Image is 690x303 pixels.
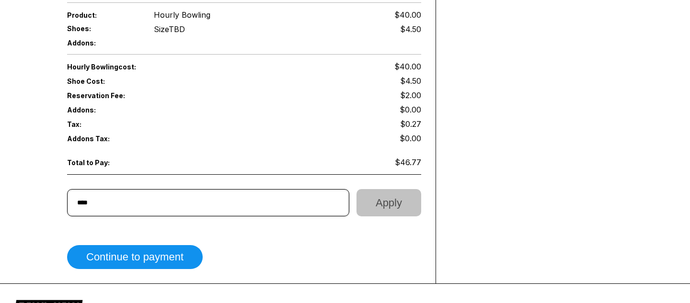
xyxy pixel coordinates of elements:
button: Apply [356,189,421,216]
div: Size TBD [154,24,185,34]
span: $2.00 [400,90,421,100]
span: Addons: [67,39,138,47]
span: $40.00 [394,62,421,71]
span: Shoe Cost: [67,77,138,85]
span: $0.00 [400,105,421,114]
span: Product: [67,11,138,19]
span: $4.50 [400,76,421,86]
span: Reservation Fee: [67,91,244,100]
span: Shoes: [67,24,138,33]
span: $46.77 [395,157,421,167]
button: Continue to payment [67,245,203,269]
span: Total to Pay: [67,158,138,167]
span: $40.00 [394,10,421,20]
span: Tax: [67,120,138,128]
span: $0.27 [400,119,421,129]
span: Addons: [67,106,138,114]
span: Hourly Bowling [154,10,210,20]
span: Addons Tax: [67,135,138,143]
span: Hourly Bowling cost: [67,63,244,71]
div: $4.50 [400,24,421,34]
span: $0.00 [400,134,421,143]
